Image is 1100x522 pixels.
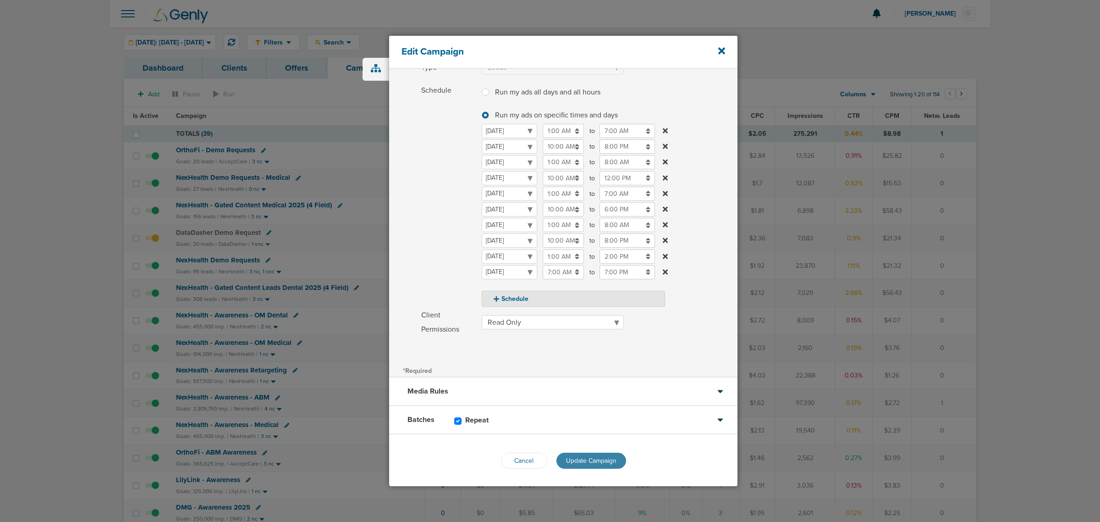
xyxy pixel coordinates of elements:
[495,88,600,97] span: Run my ads all days and all hours
[589,187,594,201] span: to
[589,124,594,138] span: to
[482,250,537,264] select: to
[482,187,537,201] select: to
[407,387,448,396] h3: Media Rules
[543,265,584,279] input: to
[543,124,584,138] input: to
[599,250,655,264] input: to
[482,202,537,217] select: to
[660,233,670,248] button: to
[599,265,655,279] input: to
[482,171,537,185] select: to
[589,171,594,185] span: to
[660,155,670,169] button: to
[495,111,618,120] span: Run my ads on specific times and days
[482,265,537,279] select: to
[482,218,537,232] select: to
[599,218,655,232] input: to
[543,250,584,264] input: to
[543,202,584,217] input: to
[403,367,432,375] span: *Required
[660,124,670,138] button: to
[599,171,655,185] input: to
[589,155,594,169] span: to
[599,155,655,169] input: to
[501,453,547,469] button: Cancel
[556,453,626,469] button: Update Campaign
[599,124,655,138] input: to
[465,416,489,425] h3: Repeat
[421,83,476,307] span: Schedule
[660,187,670,201] button: to
[589,218,594,232] span: to
[421,308,476,337] span: Client Permissions
[599,202,655,217] input: to
[543,187,584,201] input: to
[543,155,584,169] input: to
[543,233,584,248] input: to
[660,250,670,264] button: to
[589,202,594,217] span: to
[599,187,655,201] input: to
[589,265,594,279] span: to
[660,265,670,279] button: to
[482,155,537,169] select: to
[482,124,537,138] select: to
[599,139,655,154] input: to
[589,250,594,264] span: to
[482,315,624,329] select: Client Permissions
[482,233,537,248] select: to
[401,46,693,57] h4: Edit Campaign
[543,139,584,154] input: to
[566,457,616,465] span: Update Campaign
[589,233,594,248] span: to
[660,171,670,185] button: to
[660,139,670,154] button: to
[407,415,434,424] h3: Batches
[543,171,584,185] input: to
[599,233,655,248] input: to
[589,139,594,154] span: to
[482,291,665,307] button: Schedule Run my ads all days and all hours Run my ads on specific times and days to to to to to t...
[543,218,584,232] input: to
[660,218,670,232] button: to
[482,139,537,154] select: to
[660,202,670,217] button: to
